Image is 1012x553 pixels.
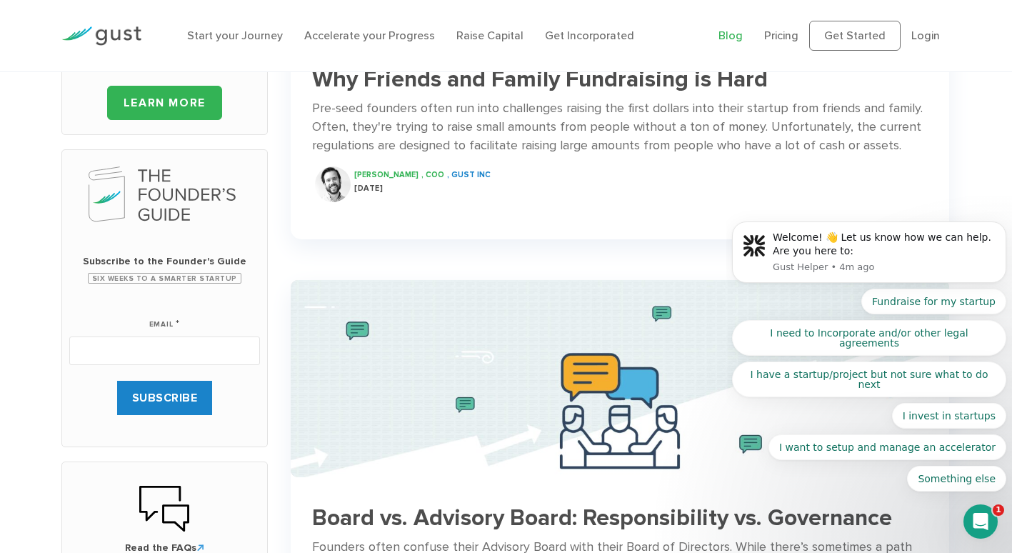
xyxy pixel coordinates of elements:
h3: Board vs. Advisory Board: Responsibility vs. Governance [312,506,928,531]
a: Raise Capital [456,29,523,42]
iframe: Intercom notifications message [726,37,1012,514]
span: Subscribe to the Founder's Guide [69,254,260,269]
a: Accelerate your Progress [304,29,435,42]
a: Login [911,29,940,42]
a: Get Started [809,21,901,51]
label: Email [149,302,180,331]
a: Pricing [764,29,798,42]
a: Start your Journey [187,29,283,42]
span: [DATE] [354,184,383,193]
img: Gust Logo [61,26,141,46]
img: Best Practices for a Successful Startup Advisory Board [291,280,949,478]
a: LEARN MORE [107,86,222,120]
span: Six Weeks to a Smarter Startup [88,273,241,284]
span: , COO [421,170,444,179]
iframe: Chat Widget [774,399,1012,553]
a: Get Incorporated [545,29,634,42]
a: Blog [718,29,743,42]
div: Pre-seed founders often run into challenges raising the first dollars into their startup from fri... [312,99,928,155]
img: Ryan Nash [315,166,351,202]
span: [PERSON_NAME] [354,170,419,179]
input: SUBSCRIBE [117,381,213,415]
h3: Why Friends and Family Fundraising is Hard [312,67,928,92]
span: , Gust INC [447,170,491,179]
